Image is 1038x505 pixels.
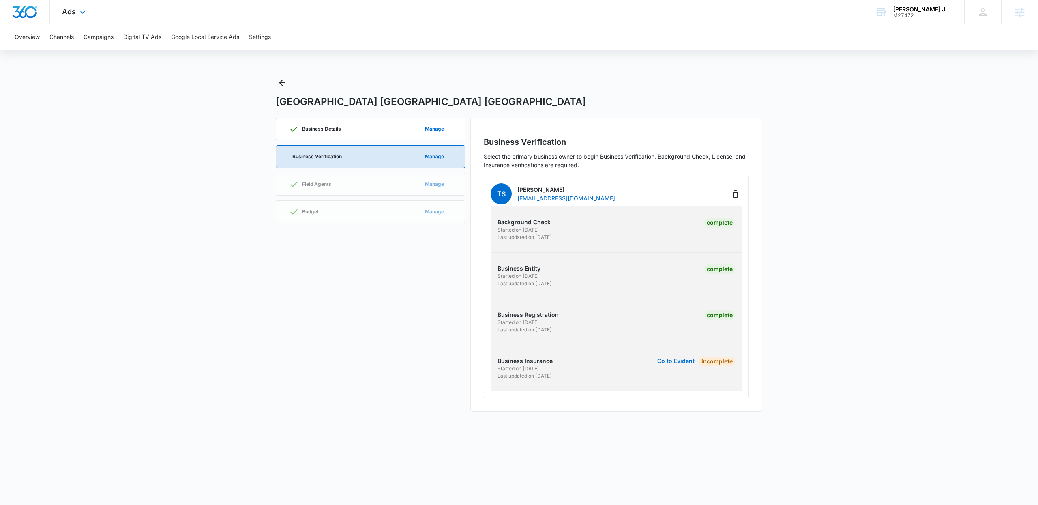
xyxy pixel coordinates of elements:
[657,358,695,364] button: Go to Evident
[491,183,512,204] span: TS
[249,24,271,50] button: Settings
[729,187,742,200] button: Delete
[704,264,735,274] div: Complete
[498,326,614,333] p: Last updated on [DATE]
[84,24,114,50] button: Campaigns
[417,147,452,166] button: Manage
[498,234,614,241] p: Last updated on [DATE]
[276,145,465,168] a: Business VerificationManage
[484,152,749,169] p: Select the primary business owner to begin Business Verification. Background Check, License, and ...
[498,319,614,326] p: Started on [DATE]
[276,118,465,140] a: Business DetailsManage
[498,264,614,273] p: Business Entity
[417,119,452,139] button: Manage
[498,310,614,319] p: Business Registration
[517,194,615,202] p: [EMAIL_ADDRESS][DOMAIN_NAME]
[171,24,239,50] button: Google Local Service Ads
[484,136,749,148] h2: Business Verification
[498,365,614,372] p: Started on [DATE]
[498,280,614,287] p: Last updated on [DATE]
[704,218,735,228] div: Complete
[498,218,614,226] p: Background Check
[292,154,342,159] p: Business Verification
[62,7,76,16] span: Ads
[699,357,735,366] div: Incomplete
[302,127,341,131] p: Business Details
[49,24,74,50] button: Channels
[498,226,614,234] p: Started on [DATE]
[276,76,289,89] button: Back
[517,185,615,194] p: [PERSON_NAME]
[704,310,735,320] div: Complete
[893,13,952,18] div: account id
[498,273,614,280] p: Started on [DATE]
[276,96,586,108] h1: [GEOGRAPHIC_DATA] [GEOGRAPHIC_DATA] [GEOGRAPHIC_DATA]
[498,357,614,365] p: Business Insurance
[498,372,614,380] p: Last updated on [DATE]
[15,24,40,50] button: Overview
[123,24,161,50] button: Digital TV Ads
[893,6,952,13] div: account name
